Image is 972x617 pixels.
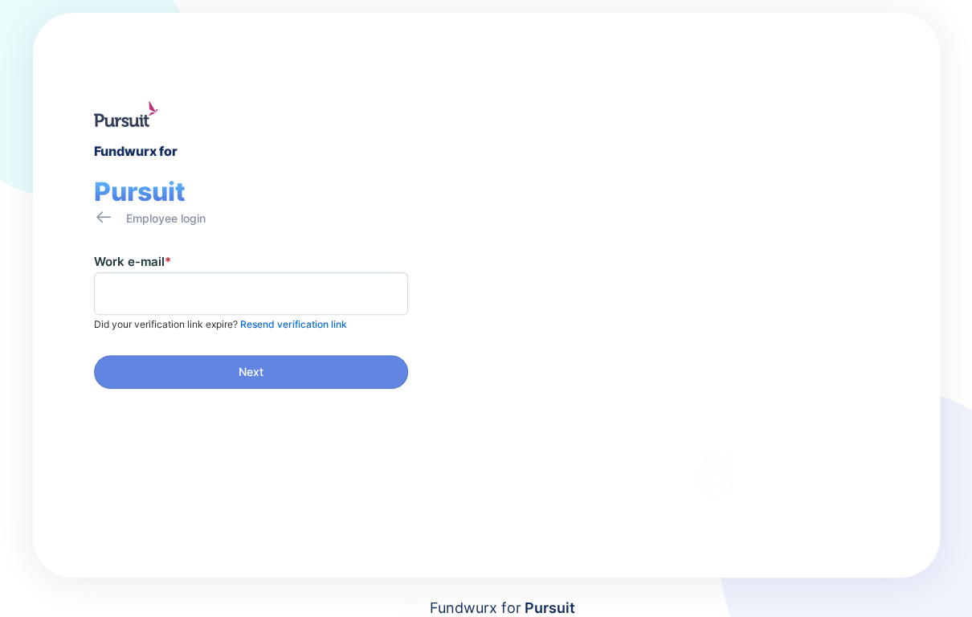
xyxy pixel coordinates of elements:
[94,318,347,331] p: Did your verification link expire?
[578,226,704,241] div: Welcome to
[239,364,263,380] span: Next
[94,254,171,269] label: Work e-mail
[240,318,347,330] span: Resend verification link
[94,355,408,389] button: Next
[521,599,575,616] span: Pursuit
[94,176,186,207] span: Pursuit
[578,247,762,286] div: Fundwurx
[126,209,206,228] div: Employee login
[94,140,178,163] div: Fundwurx for
[94,101,158,127] img: logo.jpg
[578,319,853,364] div: Thank you for choosing Fundwurx as your partner in driving positive social impact!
